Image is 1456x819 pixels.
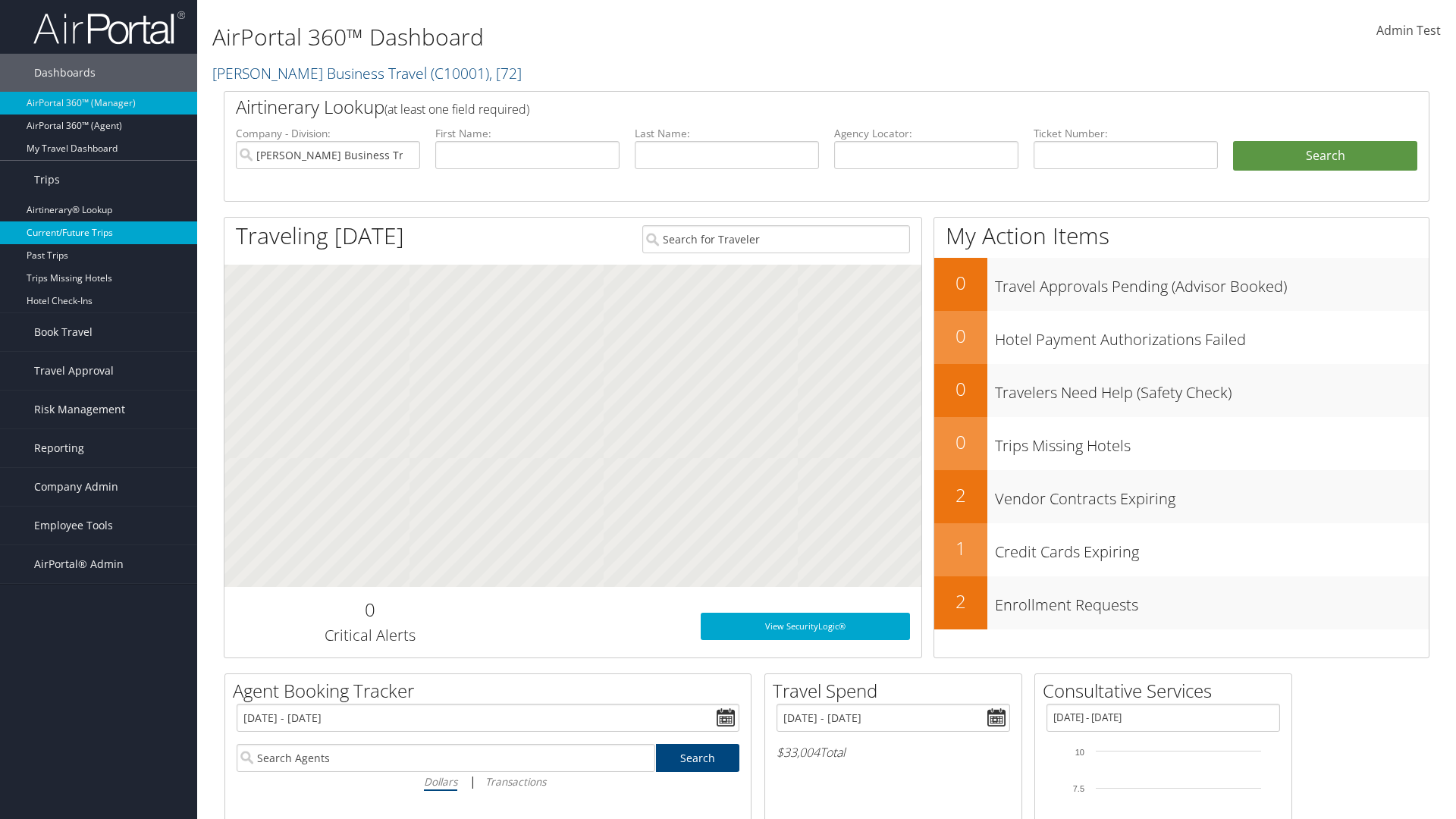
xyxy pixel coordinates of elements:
span: Company Admin [34,468,118,506]
h2: 2 [934,482,987,508]
span: Dashboards [34,54,96,92]
label: First Name: [435,126,620,141]
h2: 1 [934,535,987,561]
a: 1Credit Cards Expiring [934,523,1429,576]
h2: 0 [934,323,987,349]
a: 0Travel Approvals Pending (Advisor Booked) [934,258,1429,311]
button: Search [1233,141,1417,171]
a: View SecurityLogic® [701,613,910,640]
h2: Travel Spend [773,678,1021,704]
h1: Traveling [DATE] [236,220,404,252]
input: Search Agents [237,744,655,772]
i: Transactions [485,774,546,789]
a: Admin Test [1376,8,1441,55]
h3: Enrollment Requests [995,587,1429,616]
span: $33,004 [777,744,820,761]
h1: My Action Items [934,220,1429,252]
h6: Total [777,744,1010,761]
h2: 0 [934,376,987,402]
h2: Consultative Services [1043,678,1291,704]
a: Search [656,744,740,772]
h3: Travelers Need Help (Safety Check) [995,375,1429,403]
label: Ticket Number: [1034,126,1218,141]
h2: 2 [934,588,987,614]
h3: Vendor Contracts Expiring [995,481,1429,510]
h3: Credit Cards Expiring [995,534,1429,563]
h2: Agent Booking Tracker [233,678,751,704]
h2: 0 [934,270,987,296]
label: Company - Division: [236,126,420,141]
a: 0Hotel Payment Authorizations Failed [934,311,1429,364]
a: [PERSON_NAME] Business Travel [212,63,522,83]
img: airportal-logo.png [33,10,185,45]
span: Trips [34,161,60,199]
h3: Trips Missing Hotels [995,428,1429,457]
a: 0Travelers Need Help (Safety Check) [934,364,1429,417]
h1: AirPortal 360™ Dashboard [212,21,1031,53]
a: 0Trips Missing Hotels [934,417,1429,470]
tspan: 7.5 [1073,784,1084,793]
h2: 0 [934,429,987,455]
h2: 0 [236,597,504,623]
span: , [ 72 ] [489,63,522,83]
h3: Travel Approvals Pending (Advisor Booked) [995,268,1429,297]
span: Reporting [34,429,84,467]
a: 2Enrollment Requests [934,576,1429,629]
a: 2Vendor Contracts Expiring [934,470,1429,523]
i: Dollars [424,774,457,789]
span: Risk Management [34,391,125,428]
span: AirPortal® Admin [34,545,124,583]
span: (at least one field required) [384,101,529,118]
h3: Critical Alerts [236,625,504,646]
input: Search for Traveler [642,225,910,253]
label: Last Name: [635,126,819,141]
span: Employee Tools [34,507,113,544]
span: Admin Test [1376,22,1441,39]
div: | [237,772,739,791]
tspan: 10 [1075,748,1084,757]
label: Agency Locator: [834,126,1018,141]
span: Book Travel [34,313,93,351]
h2: Airtinerary Lookup [236,94,1317,120]
span: ( C10001 ) [431,63,489,83]
span: Travel Approval [34,352,114,390]
h3: Hotel Payment Authorizations Failed [995,322,1429,350]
